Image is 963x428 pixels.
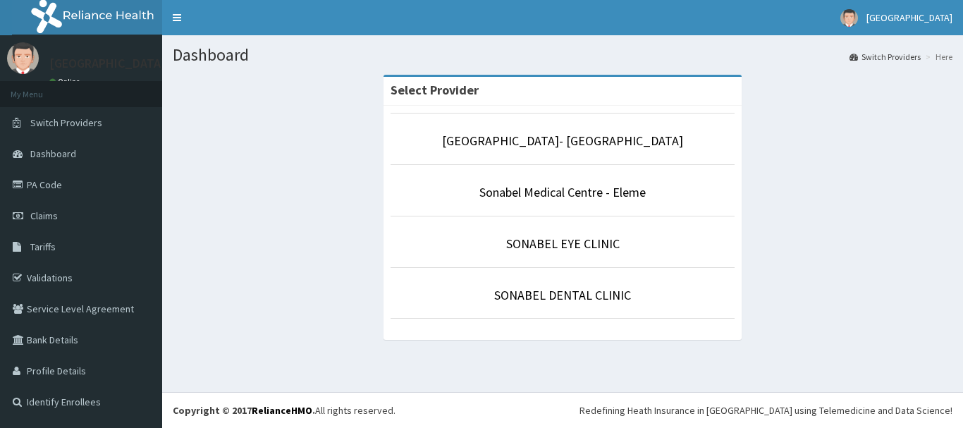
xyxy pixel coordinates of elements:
a: Online [49,77,83,87]
span: Claims [30,209,58,222]
div: Redefining Heath Insurance in [GEOGRAPHIC_DATA] using Telemedicine and Data Science! [579,403,952,417]
a: [GEOGRAPHIC_DATA]- [GEOGRAPHIC_DATA] [442,133,683,149]
a: Sonabel Medical Centre - Eleme [479,184,646,200]
a: Switch Providers [849,51,921,63]
span: Tariffs [30,240,56,253]
footer: All rights reserved. [162,392,963,428]
h1: Dashboard [173,46,952,64]
img: User Image [7,42,39,74]
strong: Copyright © 2017 . [173,404,315,417]
span: Switch Providers [30,116,102,129]
span: Dashboard [30,147,76,160]
li: Here [922,51,952,63]
a: SONABEL DENTAL CLINIC [494,287,631,303]
img: User Image [840,9,858,27]
strong: Select Provider [391,82,479,98]
p: [GEOGRAPHIC_DATA] [49,57,166,70]
span: [GEOGRAPHIC_DATA] [866,11,952,24]
a: RelianceHMO [252,404,312,417]
a: SONABEL EYE CLINIC [506,236,620,252]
